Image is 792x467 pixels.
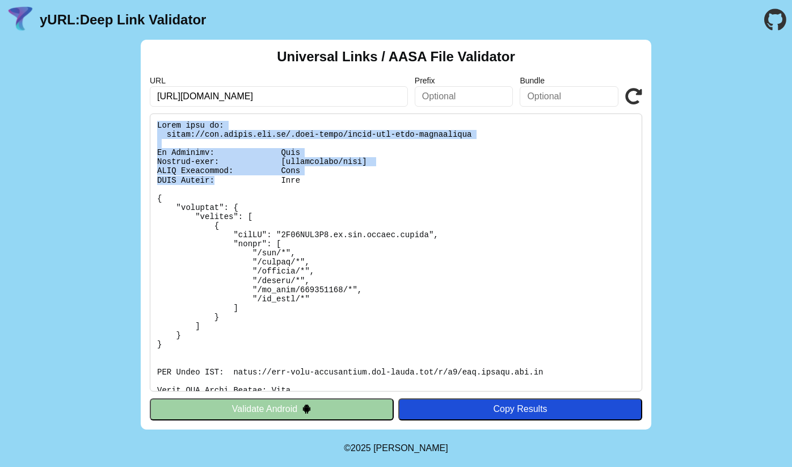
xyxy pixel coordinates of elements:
img: droidIcon.svg [302,404,311,414]
div: Copy Results [404,404,637,414]
label: Bundle [520,76,618,85]
input: Required [150,86,408,107]
button: Copy Results [398,398,642,420]
footer: © [344,430,448,467]
input: Optional [520,86,618,107]
span: 2025 [351,443,371,453]
a: yURL:Deep Link Validator [40,12,206,28]
label: URL [150,76,408,85]
label: Prefix [415,76,513,85]
pre: Lorem ipsu do: sitam://con.adipis.eli.se/.doei-tempo/incid-utl-etdo-magnaaliqua En Adminimv: Quis... [150,113,642,392]
a: Michael Ibragimchayev's Personal Site [373,443,448,453]
button: Validate Android [150,398,394,420]
h2: Universal Links / AASA File Validator [277,49,515,65]
img: yURL Logo [6,5,35,35]
input: Optional [415,86,513,107]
